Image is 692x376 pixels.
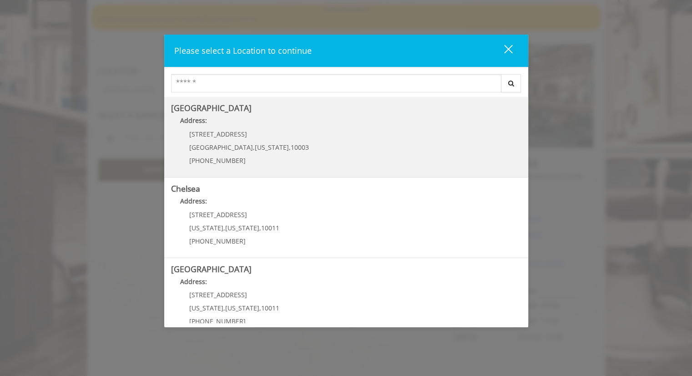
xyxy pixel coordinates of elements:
span: 10011 [261,224,279,232]
span: 10011 [261,304,279,312]
b: Address: [180,197,207,205]
span: [STREET_ADDRESS] [189,290,247,299]
span: [PHONE_NUMBER] [189,317,246,325]
b: Address: [180,277,207,286]
span: , [259,224,261,232]
b: Chelsea [171,183,200,194]
i: Search button [506,80,516,86]
b: [GEOGRAPHIC_DATA] [171,264,252,274]
span: [STREET_ADDRESS] [189,210,247,219]
span: [US_STATE] [225,304,259,312]
button: close dialog [487,41,518,60]
span: , [223,304,225,312]
div: Center Select [171,74,521,97]
span: [GEOGRAPHIC_DATA] [189,143,253,152]
span: , [259,304,261,312]
span: , [253,143,255,152]
span: [STREET_ADDRESS] [189,130,247,138]
span: [US_STATE] [255,143,289,152]
span: [US_STATE] [225,224,259,232]
span: Please select a Location to continue [174,45,312,56]
span: [US_STATE] [189,224,223,232]
b: Address: [180,116,207,125]
input: Search Center [171,74,501,92]
span: 10003 [291,143,309,152]
b: [GEOGRAPHIC_DATA] [171,102,252,113]
span: , [289,143,291,152]
span: [PHONE_NUMBER] [189,237,246,245]
span: [PHONE_NUMBER] [189,156,246,165]
span: , [223,224,225,232]
div: close dialog [494,44,512,58]
span: [US_STATE] [189,304,223,312]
